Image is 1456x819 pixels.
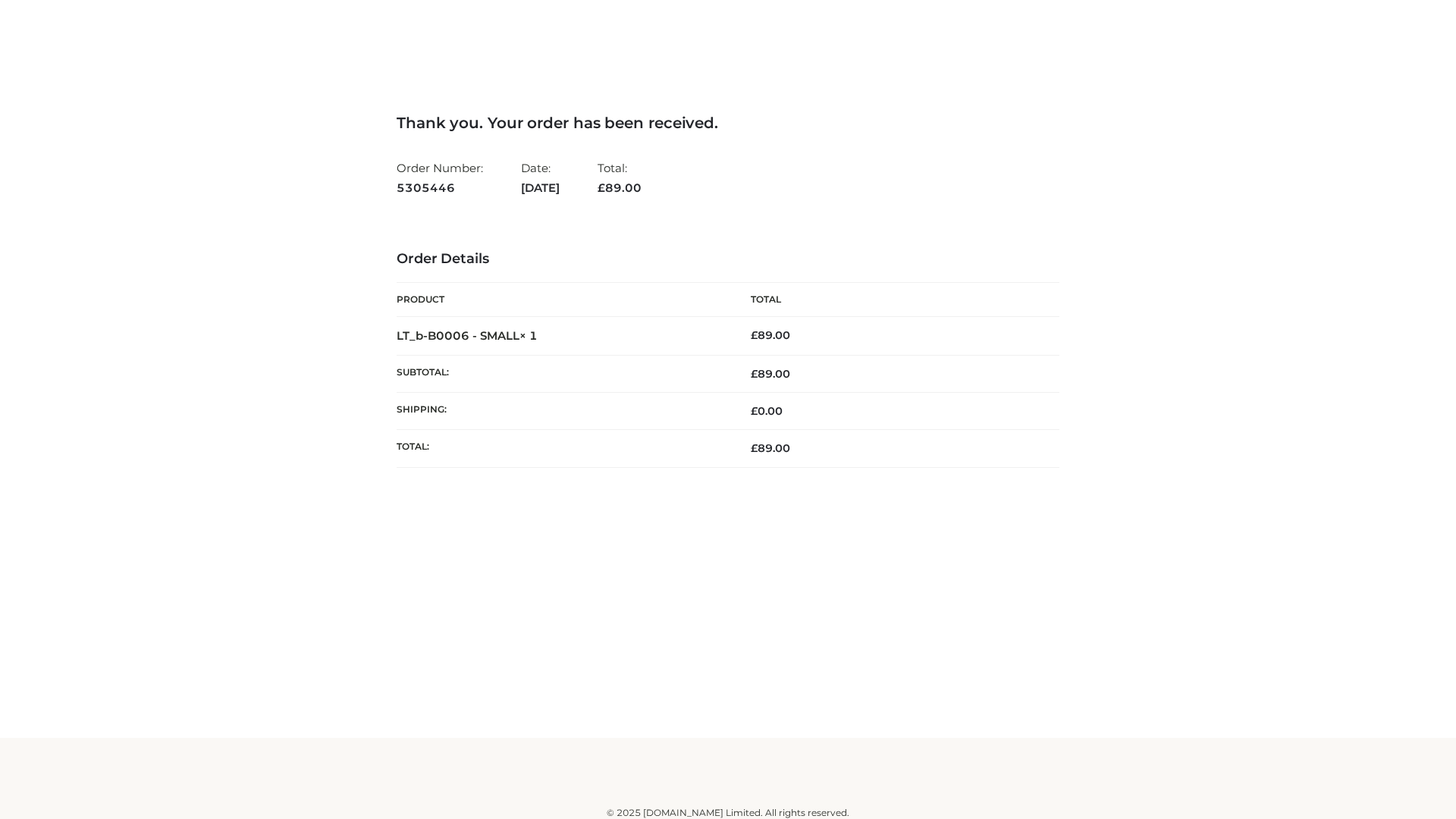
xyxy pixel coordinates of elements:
[751,328,790,342] bdi: 89.00
[751,367,790,381] span: 89.00
[598,155,642,201] li: Total:
[598,180,642,195] span: 89.00
[751,404,783,418] bdi: 0.00
[397,328,538,343] strong: LT_b-B0006 - SMALL
[397,283,728,317] th: Product
[751,441,790,455] span: 89.00
[751,404,758,418] span: £
[397,155,483,201] li: Order Number:
[598,180,605,195] span: £
[751,328,758,342] span: £
[751,367,758,381] span: £
[519,328,538,343] strong: × 1
[521,178,560,198] strong: [DATE]
[397,114,1059,132] h3: Thank you. Your order has been received.
[751,441,758,455] span: £
[397,355,728,392] th: Subtotal:
[397,251,1059,268] h3: Order Details
[728,283,1059,317] th: Total
[397,178,483,198] strong: 5305446
[397,430,728,467] th: Total:
[521,155,560,201] li: Date:
[397,393,728,430] th: Shipping:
